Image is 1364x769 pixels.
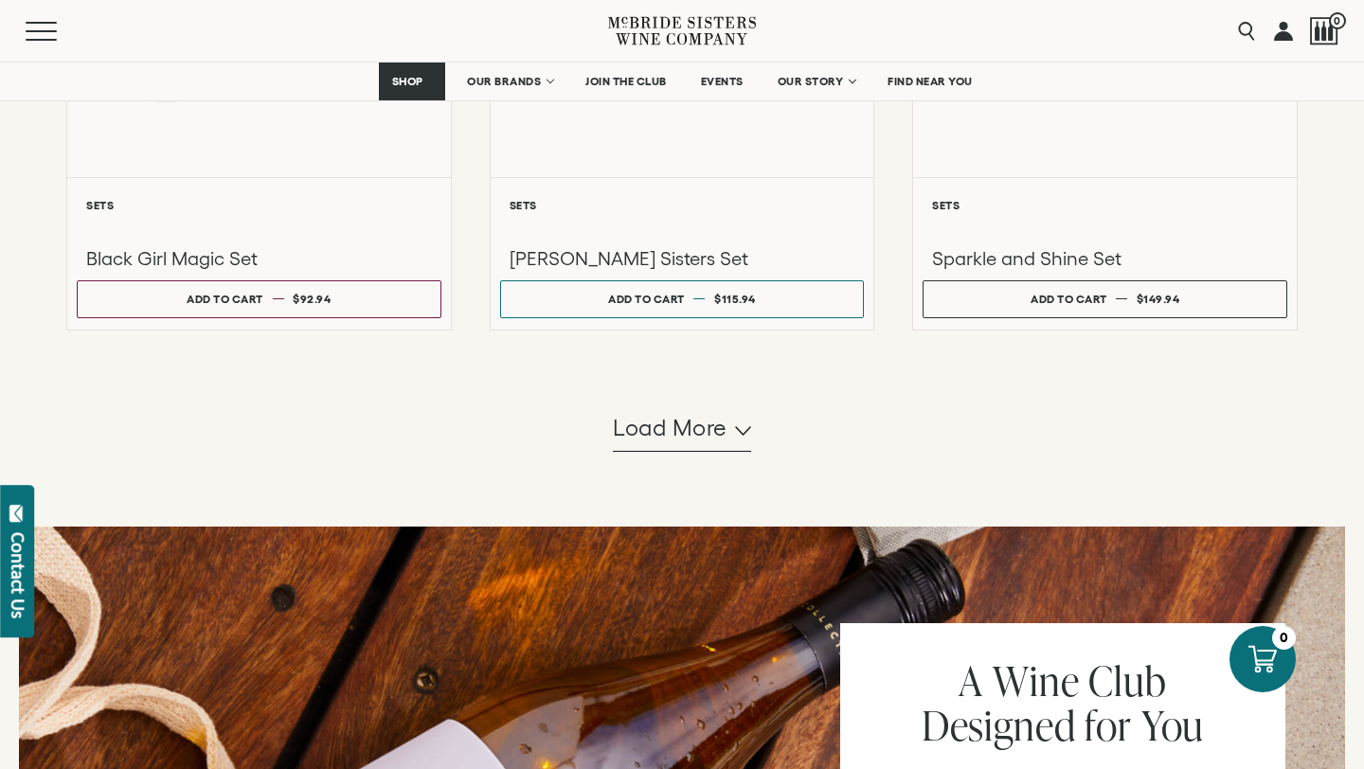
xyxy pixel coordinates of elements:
span: Club [1088,653,1166,708]
span: $115.94 [714,293,756,305]
div: 0 [1272,626,1296,650]
h6: Sets [932,199,1278,211]
button: Mobile Menu Trigger [26,22,94,41]
span: You [1141,697,1205,753]
button: Add to cart $149.94 [923,280,1287,318]
div: Add to cart [1031,285,1107,313]
div: Add to cart [608,285,685,313]
h3: [PERSON_NAME] Sisters Set [510,246,855,271]
span: OUR STORY [778,75,844,88]
span: A [959,653,983,708]
span: Load more [613,412,727,444]
button: Load more [613,406,751,452]
span: OUR BRANDS [467,75,541,88]
h3: Black Girl Magic Set [86,246,432,271]
span: JOIN THE CLUB [585,75,667,88]
span: Wine [993,653,1079,708]
a: EVENTS [689,63,756,100]
a: JOIN THE CLUB [573,63,679,100]
span: $92.94 [293,293,331,305]
button: Add to cart $115.94 [500,280,865,318]
span: for [1085,697,1132,753]
span: SHOP [391,75,423,88]
a: OUR BRANDS [455,63,564,100]
span: FIND NEAR YOU [888,75,973,88]
span: Designed [922,697,1076,753]
h6: Sets [86,199,432,211]
h3: Sparkle and Shine Set [932,246,1278,271]
h6: Sets [510,199,855,211]
a: OUR STORY [765,63,867,100]
span: $149.94 [1137,293,1180,305]
span: EVENTS [701,75,744,88]
a: FIND NEAR YOU [875,63,985,100]
a: SHOP [379,63,445,100]
div: Contact Us [9,532,27,618]
button: Add to cart $92.94 [77,280,441,318]
span: 0 [1329,12,1346,29]
div: Add to cart [187,285,263,313]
